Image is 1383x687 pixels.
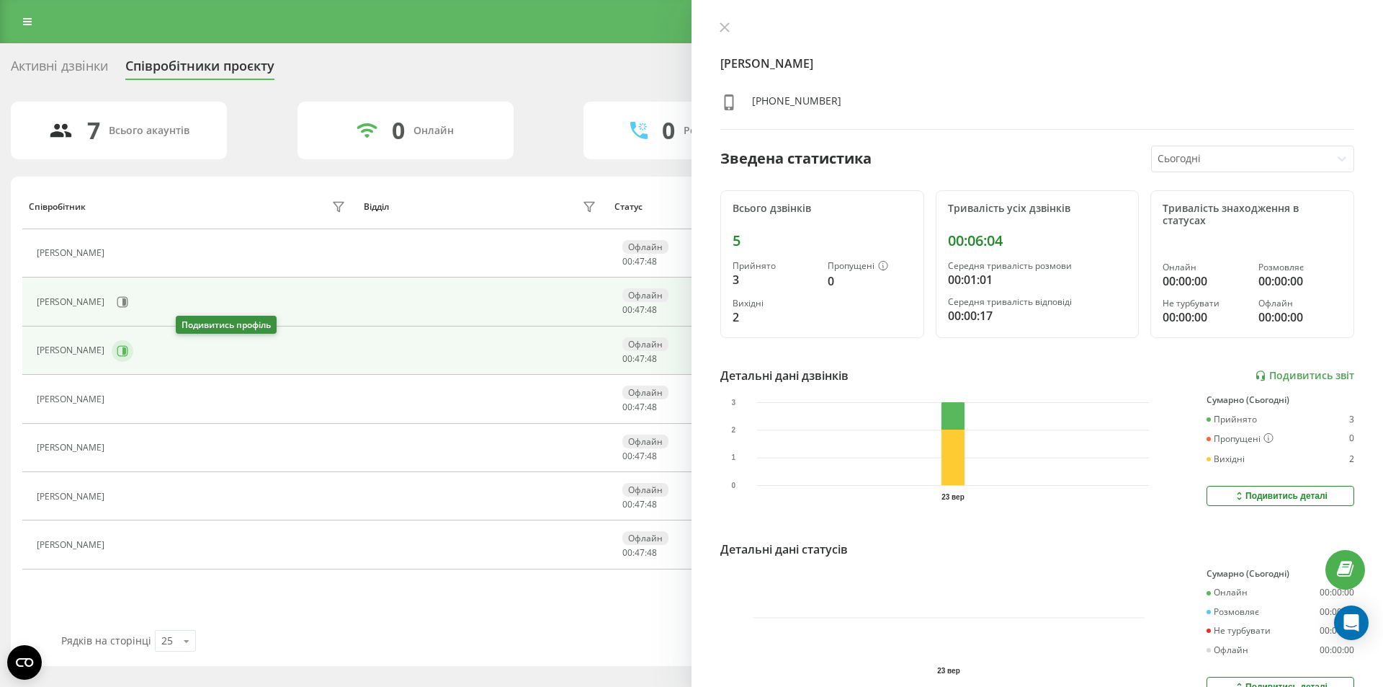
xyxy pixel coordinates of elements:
[647,353,657,365] span: 48
[720,148,872,169] div: Зведена статистика
[635,303,645,316] span: 47
[1258,262,1342,272] div: Розмовляє
[948,232,1127,249] div: 00:06:04
[37,443,108,453] div: [PERSON_NAME]
[647,303,657,316] span: 48
[1207,454,1245,464] div: Вихідні
[364,202,389,212] div: Відділ
[731,454,735,462] text: 1
[733,271,816,288] div: 3
[37,248,108,258] div: [PERSON_NAME]
[948,307,1127,324] div: 00:00:17
[392,117,405,144] div: 0
[7,645,42,680] button: Open CMP widget
[1207,569,1354,579] div: Сумарно (Сьогодні)
[647,498,657,510] span: 48
[941,493,964,501] text: 23 вер
[622,548,657,558] div: : :
[647,450,657,462] span: 48
[622,500,657,510] div: : :
[1233,490,1328,502] div: Подивитись деталі
[622,288,668,302] div: Офлайн
[752,94,841,115] div: [PHONE_NUMBER]
[1207,395,1354,405] div: Сумарно (Сьогодні)
[720,541,848,558] div: Детальні дані статусів
[1258,272,1342,290] div: 00:00:00
[1207,588,1248,598] div: Онлайн
[622,546,632,559] span: 00
[635,450,645,462] span: 47
[622,354,657,364] div: : :
[29,202,86,212] div: Співробітник
[125,58,274,81] div: Співробітники проєкту
[176,316,277,334] div: Подивитись профіль
[1334,606,1369,640] div: Open Intercom Messenger
[635,401,645,413] span: 47
[622,531,668,545] div: Офлайн
[109,125,189,137] div: Всього акаунтів
[1258,298,1342,309] div: Офлайн
[622,498,632,510] span: 00
[622,435,668,448] div: Офлайн
[413,125,454,137] div: Онлайн
[1163,262,1246,272] div: Онлайн
[1163,309,1246,326] div: 00:00:00
[622,353,632,365] span: 00
[828,261,911,272] div: Пропущені
[11,58,108,81] div: Активні дзвінки
[1163,272,1246,290] div: 00:00:00
[1320,588,1354,598] div: 00:00:00
[1163,203,1342,227] div: Тривалість знаходження в статусах
[1255,370,1354,382] a: Подивитись звіт
[161,634,173,648] div: 25
[647,255,657,267] span: 48
[733,298,816,309] div: Вихідні
[622,402,657,412] div: : :
[1163,298,1246,309] div: Не турбувати
[37,394,108,404] div: [PERSON_NAME]
[1320,607,1354,617] div: 00:00:00
[1207,415,1257,425] div: Прийнято
[635,546,645,559] span: 47
[622,401,632,413] span: 00
[635,255,645,267] span: 47
[733,232,912,249] div: 5
[61,634,151,647] span: Рядків на сторінці
[622,305,657,315] div: : :
[1320,626,1354,636] div: 00:00:00
[1207,607,1259,617] div: Розмовляє
[37,297,108,307] div: [PERSON_NAME]
[720,55,1354,72] h4: [PERSON_NAME]
[1258,309,1342,326] div: 00:00:00
[731,426,735,434] text: 2
[647,401,657,413] span: 48
[622,240,668,254] div: Офлайн
[720,367,849,384] div: Детальні дані дзвінків
[948,261,1127,271] div: Середня тривалість розмови
[622,303,632,316] span: 00
[828,272,911,290] div: 0
[1349,454,1354,464] div: 2
[733,309,816,326] div: 2
[622,483,668,497] div: Офлайн
[937,667,960,675] text: 23 вер
[622,386,668,399] div: Офлайн
[1207,645,1248,655] div: Офлайн
[684,125,753,137] div: Розмовляють
[37,492,108,502] div: [PERSON_NAME]
[1320,645,1354,655] div: 00:00:00
[1349,415,1354,425] div: 3
[622,255,632,267] span: 00
[731,399,735,407] text: 3
[635,498,645,510] span: 47
[1207,626,1271,636] div: Не турбувати
[733,203,912,215] div: Всього дзвінків
[948,203,1127,215] div: Тривалість усіх дзвінків
[1207,486,1354,506] button: Подивитись деталі
[87,117,100,144] div: 7
[731,482,735,489] text: 0
[1207,433,1274,445] div: Пропущені
[622,451,657,461] div: : :
[622,257,657,267] div: : :
[948,271,1127,288] div: 00:01:01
